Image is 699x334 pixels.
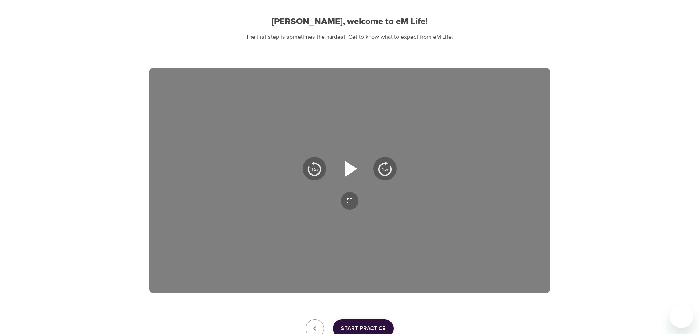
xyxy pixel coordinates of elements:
img: 15s_prev.svg [307,161,322,176]
p: The first step is sometimes the hardest. Get to know what to expect from eM Life. [149,33,550,41]
h2: [PERSON_NAME], welcome to eM Life! [149,16,550,27]
span: Start Practice [341,324,386,333]
iframe: Button to launch messaging window [670,305,693,328]
img: 15s_next.svg [378,161,392,176]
